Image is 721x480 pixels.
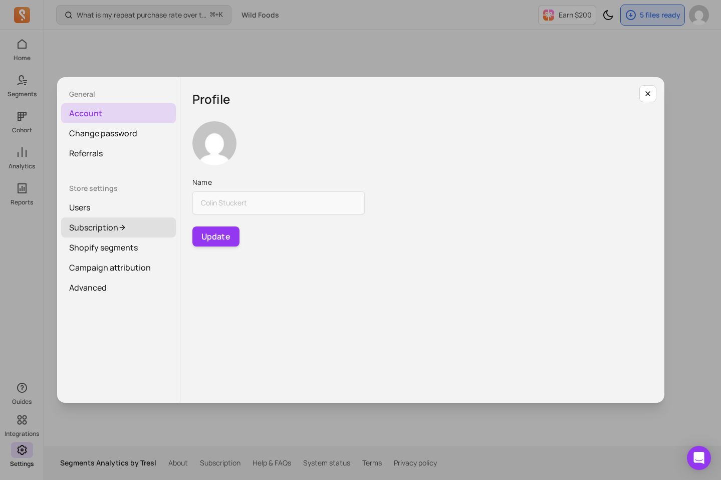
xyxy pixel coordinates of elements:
[192,89,652,109] h5: Profile
[61,123,176,143] a: Change password
[192,226,239,247] button: Update
[61,89,176,99] p: General
[61,217,176,237] a: Subscription
[61,183,176,193] p: Store settings
[61,143,176,163] a: Referrals
[61,237,176,258] a: Shopify segments
[192,121,236,165] img: profile
[192,191,365,214] input: Name
[192,177,365,187] label: Name
[61,197,176,217] a: Users
[61,258,176,278] a: Campaign attribution
[61,103,176,123] a: Account
[61,278,176,298] a: Advanced
[687,446,711,470] div: Open Intercom Messenger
